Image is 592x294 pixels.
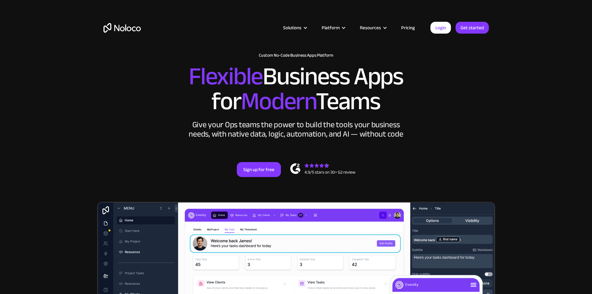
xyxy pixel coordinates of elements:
[456,22,489,34] a: Get started
[393,24,423,32] a: Pricing
[241,78,316,124] span: Modern
[189,53,263,100] span: Flexible
[430,22,451,34] a: Login
[360,24,381,32] div: Resources
[103,23,141,33] a: home
[275,24,314,32] div: Solutions
[283,24,301,32] div: Solutions
[187,120,405,139] div: Give your Ops teams the power to build the tools your business needs, with native data, logic, au...
[352,24,393,32] div: Resources
[314,24,352,32] div: Platform
[237,162,281,177] a: Sign up for free
[322,24,340,32] div: Platform
[103,64,489,114] h2: Business Apps for Teams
